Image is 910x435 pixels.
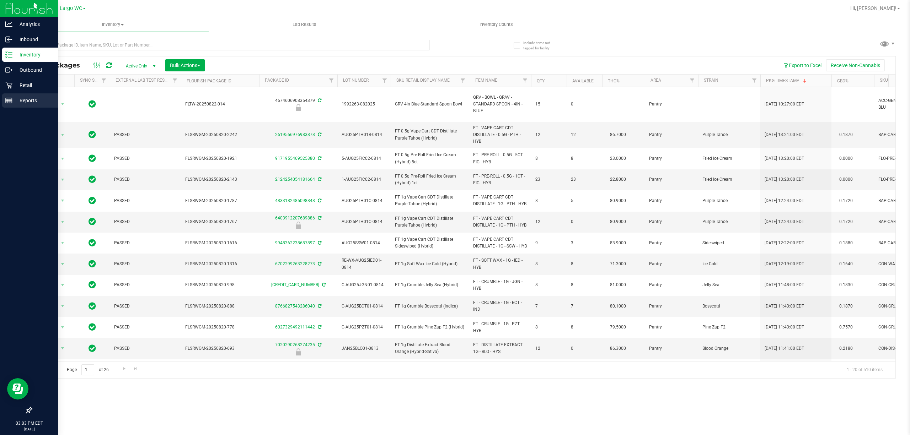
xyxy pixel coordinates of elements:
[606,280,630,290] span: 81.0000
[395,282,465,288] span: FT 1g Crumble Jelly Sea (Hybrid)
[395,152,465,165] span: FT 0.5g Pre-Roll Fried Ice Cream (Hybrid) 5ct
[535,218,562,225] span: 12
[535,261,562,267] span: 8
[81,364,94,375] input: 1
[185,261,255,267] span: FLSRWGM-20250820-1316
[535,155,562,162] span: 8
[702,218,756,225] span: Purple Tahoe
[321,282,326,287] span: Sync from Compliance System
[58,217,67,227] span: select
[571,197,598,204] span: 5
[275,132,315,137] a: 2619556976983878
[258,222,338,229] div: Newly Received
[571,345,598,352] span: 0
[702,303,756,310] span: Bosscotti
[275,240,315,245] a: 9948362238687897
[89,99,96,109] span: In Sync
[12,20,55,28] p: Analytics
[119,364,129,374] a: Go to the next page
[535,176,562,183] span: 23
[702,176,756,183] span: Fried Ice Cream
[395,324,465,331] span: FT 1g Crumble Pine Zap F2 (Hybrid)
[31,40,430,50] input: Search Package ID, Item Name, SKU, Lot or Part Number...
[395,342,465,355] span: FT 1g Distillate Extract Blood Orange (Hybrid-Sativa)
[395,261,465,267] span: FT 1g Soft Wax Ice Cold (Hybrid)
[342,176,386,183] span: 1-AUG25FIC02-0814
[17,21,209,28] span: Inventory
[395,236,465,250] span: FT 1g Vape Cart CDT Distillate Sideswiped (Hybrid)
[342,197,386,204] span: AUG25PTH01C-0814
[749,75,760,87] a: Filter
[12,66,55,74] p: Outbound
[317,325,321,330] span: Sync from Compliance System
[317,156,321,161] span: Sync from Compliance System
[649,197,694,204] span: Pantry
[209,17,400,32] a: Lab Results
[765,101,804,108] span: [DATE] 10:27:00 EDT
[571,240,598,246] span: 3
[473,278,527,292] span: FT - CRUMBLE - 1G - JGN - HYB
[606,238,630,248] span: 83.9000
[606,322,630,332] span: 79.5000
[185,324,255,331] span: FLSRWGM-20250820-778
[535,131,562,138] span: 12
[572,78,594,83] a: Available
[89,153,96,163] span: In Sync
[649,282,694,288] span: Pantry
[114,176,177,183] span: PASSED
[275,342,315,347] a: 7020290268274235
[649,155,694,162] span: Pantry
[702,155,756,162] span: Fried Ice Cream
[473,321,527,334] span: FT - CRUMBLE - 1G - PZT - HYB
[649,240,694,246] span: Pantry
[395,128,465,141] span: FT 0.5g Vape Cart CDT Distillate Purple Tahoe (Hybrid)
[58,175,67,185] span: select
[342,257,386,271] span: RE-WX-AUG25IED01-0814
[535,324,562,331] span: 8
[837,78,849,83] a: CBD%
[12,35,55,44] p: Inbound
[765,345,804,352] span: [DATE] 11:41:00 EDT
[606,259,630,269] span: 71.3000
[317,98,321,103] span: Sync from Compliance System
[37,61,87,69] span: All Packages
[185,345,255,352] span: FLSRWGM-20250820-693
[379,75,391,87] a: Filter
[114,345,177,352] span: PASSED
[3,420,55,426] p: 03:03 PM EDT
[89,130,96,140] span: In Sync
[606,196,630,206] span: 80.9000
[317,304,321,309] span: Sync from Compliance System
[185,176,255,183] span: FLSRWGM-20250820-2143
[114,155,177,162] span: PASSED
[649,324,694,331] span: Pantry
[343,78,369,83] a: Lot Number
[765,282,804,288] span: [DATE] 11:48:00 EDT
[169,75,181,87] a: Filter
[519,75,531,87] a: Filter
[98,75,110,87] a: Filter
[571,261,598,267] span: 8
[765,261,804,267] span: [DATE] 12:19:00 EDT
[826,59,885,71] button: Receive Non-Cannabis
[571,155,598,162] span: 8
[89,343,96,353] span: In Sync
[185,303,255,310] span: FLSRWGM-20250820-888
[185,131,255,138] span: FLSRWGM-20250820-2242
[571,303,598,310] span: 7
[608,78,620,83] a: THC%
[317,240,321,245] span: Sync from Compliance System
[60,5,82,11] span: Largo WC
[114,197,177,204] span: PASSED
[170,62,200,68] span: Bulk Actions
[275,156,315,161] a: 9171955469525380
[535,282,562,288] span: 8
[7,378,28,399] iframe: Resource center
[130,364,141,374] a: Go to the last page
[649,261,694,267] span: Pantry
[836,301,856,311] span: 0.1870
[5,36,12,43] inline-svg: Inbound
[58,301,67,311] span: select
[475,78,497,83] a: Item Name
[473,152,527,165] span: FT - PRE-ROLL - 0.5G - 5CT - FIC - HYB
